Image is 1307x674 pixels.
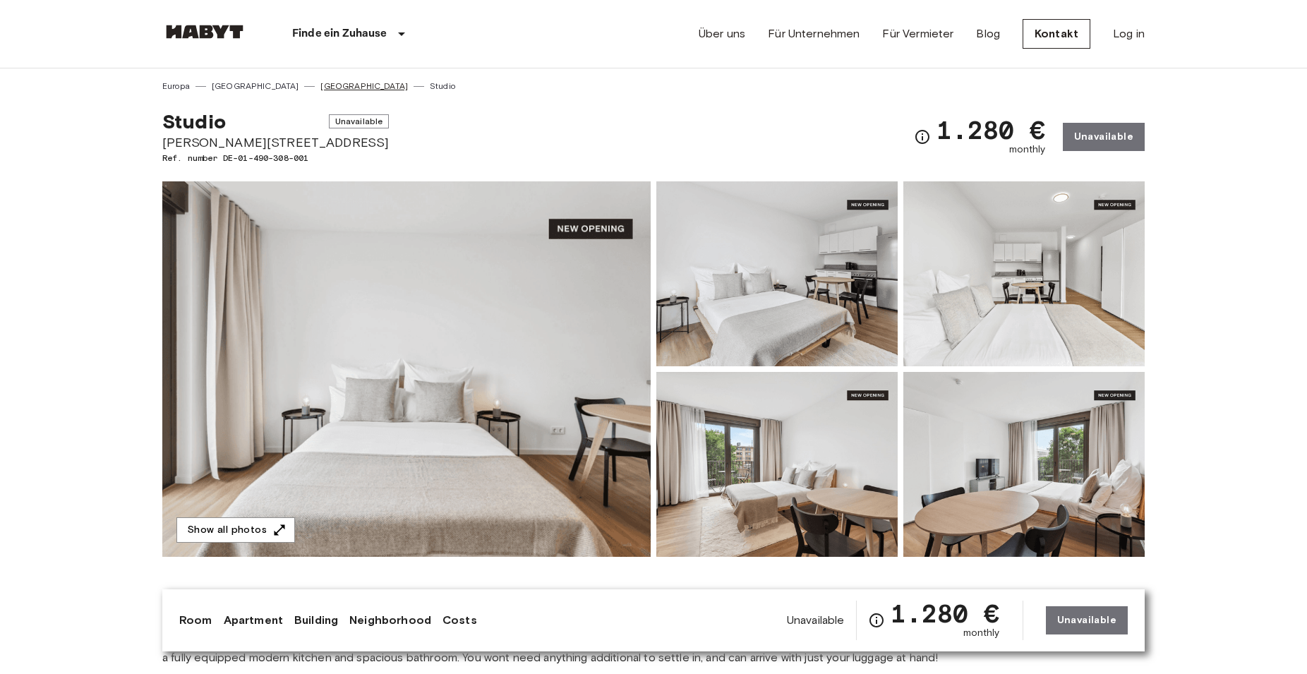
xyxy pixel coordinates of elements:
a: Kontakt [1023,19,1090,49]
img: Picture of unit DE-01-490-308-001 [656,181,898,366]
a: Building [294,612,338,629]
a: Costs [442,612,477,629]
img: Habyt [162,25,247,39]
span: 1.280 € [891,601,1000,626]
span: monthly [963,626,1000,640]
span: Unavailable [787,613,845,628]
a: Neighborhood [349,612,431,629]
span: 1.280 € [936,117,1046,143]
a: [GEOGRAPHIC_DATA] [320,80,408,92]
img: Picture of unit DE-01-490-308-001 [903,372,1145,557]
a: Blog [976,25,1000,42]
span: [PERSON_NAME][STREET_ADDRESS] [162,133,389,152]
span: Unavailable [329,114,390,128]
svg: Check cost overview for full price breakdown. Please note that discounts apply to new joiners onl... [868,612,885,629]
svg: Check cost overview for full price breakdown. Please note that discounts apply to new joiners onl... [914,128,931,145]
a: Room [179,612,212,629]
a: Log in [1113,25,1145,42]
a: [GEOGRAPHIC_DATA] [212,80,299,92]
a: Apartment [224,612,283,629]
img: Marketing picture of unit DE-01-490-308-001 [162,181,651,557]
a: Über uns [699,25,745,42]
span: monthly [1009,143,1046,157]
span: Ref. number DE-01-490-308-001 [162,152,389,164]
a: Für Vermieter [882,25,953,42]
a: Studio [430,80,455,92]
button: Show all photos [176,517,295,543]
a: Europa [162,80,190,92]
img: Picture of unit DE-01-490-308-001 [656,372,898,557]
p: Finde ein Zuhause [292,25,387,42]
a: Für Unternehmen [768,25,860,42]
img: Picture of unit DE-01-490-308-001 [903,181,1145,366]
span: Studio [162,109,226,133]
